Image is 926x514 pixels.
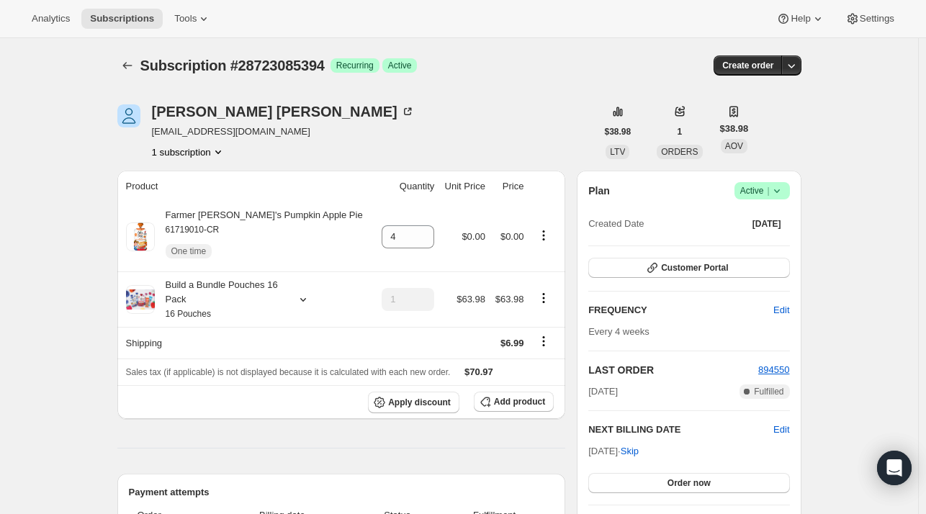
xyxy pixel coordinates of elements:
[171,245,207,257] span: One time
[457,294,485,305] span: $63.98
[605,126,631,137] span: $38.98
[621,444,639,459] span: Skip
[117,171,376,202] th: Product
[500,231,524,242] span: $0.00
[490,171,529,202] th: Price
[837,9,903,29] button: Settings
[140,58,325,73] span: Subscription #28723085394
[773,423,789,437] button: Edit
[388,60,412,71] span: Active
[767,185,769,197] span: |
[877,451,912,485] div: Open Intercom Messenger
[129,485,554,500] h2: Payment attempts
[494,396,545,407] span: Add product
[612,440,647,463] button: Skip
[678,126,683,137] span: 1
[791,13,810,24] span: Help
[152,125,415,139] span: [EMAIL_ADDRESS][DOMAIN_NAME]
[462,231,485,242] span: $0.00
[765,299,798,322] button: Edit
[596,122,640,142] button: $38.98
[117,327,376,359] th: Shipping
[752,218,781,230] span: [DATE]
[860,13,894,24] span: Settings
[588,326,649,337] span: Every 4 weeks
[152,104,415,119] div: [PERSON_NAME] [PERSON_NAME]
[464,366,493,377] span: $70.97
[532,227,555,243] button: Product actions
[588,363,758,377] h2: LAST ORDER
[588,217,644,231] span: Created Date
[439,171,490,202] th: Unit Price
[588,184,610,198] h2: Plan
[588,303,773,317] h2: FREQUENCY
[166,225,220,235] small: 61719010-CR
[81,9,163,29] button: Subscriptions
[720,122,749,136] span: $38.98
[669,122,691,142] button: 1
[661,262,728,274] span: Customer Portal
[768,9,833,29] button: Help
[725,141,743,151] span: AOV
[155,278,284,321] div: Build a Bundle Pouches 16 Pack
[740,184,784,198] span: Active
[588,446,639,456] span: [DATE] ·
[773,303,789,317] span: Edit
[166,309,211,319] small: 16 Pouches
[532,333,555,349] button: Shipping actions
[588,423,773,437] h2: NEXT BILLING DATE
[714,55,782,76] button: Create order
[117,55,138,76] button: Subscriptions
[90,13,154,24] span: Subscriptions
[500,338,524,348] span: $6.99
[23,9,78,29] button: Analytics
[117,104,140,127] span: Seth Foust
[32,13,70,24] span: Analytics
[495,294,524,305] span: $63.98
[588,473,789,493] button: Order now
[722,60,773,71] span: Create order
[588,384,618,399] span: [DATE]
[174,13,197,24] span: Tools
[588,258,789,278] button: Customer Portal
[155,208,363,266] div: Farmer [PERSON_NAME]'s Pumpkin Apple Pie
[336,60,374,71] span: Recurring
[754,386,783,397] span: Fulfilled
[126,367,451,377] span: Sales tax (if applicable) is not displayed because it is calculated with each new order.
[758,363,789,377] button: 894550
[152,145,225,159] button: Product actions
[758,364,789,375] a: 894550
[610,147,625,157] span: LTV
[375,171,439,202] th: Quantity
[166,9,220,29] button: Tools
[368,392,459,413] button: Apply discount
[532,290,555,306] button: Product actions
[667,477,711,489] span: Order now
[388,397,451,408] span: Apply discount
[474,392,554,412] button: Add product
[661,147,698,157] span: ORDERS
[744,214,790,234] button: [DATE]
[126,222,155,251] img: product img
